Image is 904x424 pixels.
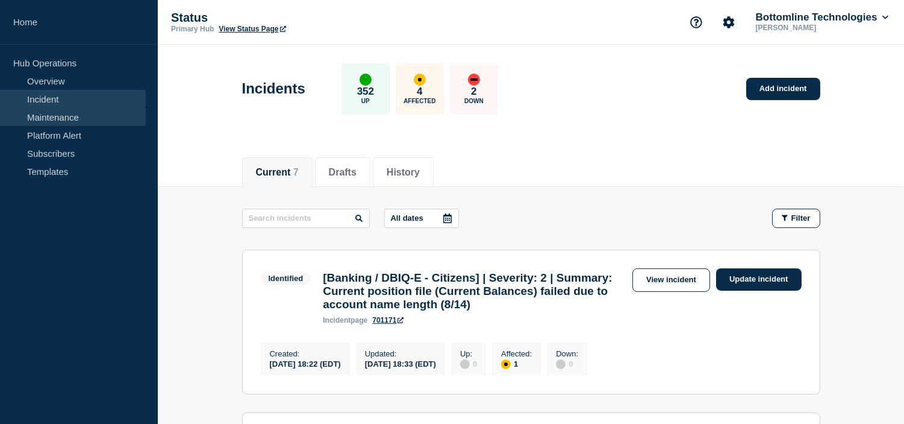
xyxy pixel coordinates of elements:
[716,268,802,291] a: Update incident
[365,349,436,358] p: Updated :
[357,86,374,98] p: 352
[556,349,578,358] p: Down :
[464,98,484,104] p: Down
[384,209,459,228] button: All dates
[716,10,741,35] button: Account settings
[171,25,214,33] p: Primary Hub
[556,359,566,369] div: disabled
[468,74,480,86] div: down
[219,25,285,33] a: View Status Page
[242,80,305,97] h1: Incidents
[460,359,470,369] div: disabled
[329,167,357,178] button: Drafts
[323,271,626,311] h3: [Banking / DBIQ-E - Citizens] | Severity: 2 | Summary: Current position file (Current Balances) f...
[791,214,811,223] span: Filter
[270,349,341,358] p: Created :
[501,349,532,358] p: Affected :
[556,358,578,369] div: 0
[753,24,879,32] p: [PERSON_NAME]
[360,74,372,86] div: up
[361,98,370,104] p: Up
[242,209,370,228] input: Search incidents
[746,78,820,100] a: Add incident
[323,316,351,324] span: incident
[501,359,511,369] div: affected
[404,98,435,104] p: Affected
[293,167,299,177] span: 7
[417,86,422,98] p: 4
[753,11,891,24] button: Bottomline Technologies
[471,86,476,98] p: 2
[632,268,710,292] a: View incident
[772,209,820,228] button: Filter
[387,167,420,178] button: History
[414,74,426,86] div: affected
[460,349,477,358] p: Up :
[323,316,367,324] p: page
[256,167,299,178] button: Current 7
[171,11,412,25] p: Status
[684,10,709,35] button: Support
[261,271,311,285] span: Identified
[372,316,404,324] a: 701171
[270,358,341,369] div: [DATE] 18:22 (EDT)
[501,358,532,369] div: 1
[460,358,477,369] div: 0
[391,214,423,223] p: All dates
[365,358,436,369] div: [DATE] 18:33 (EDT)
